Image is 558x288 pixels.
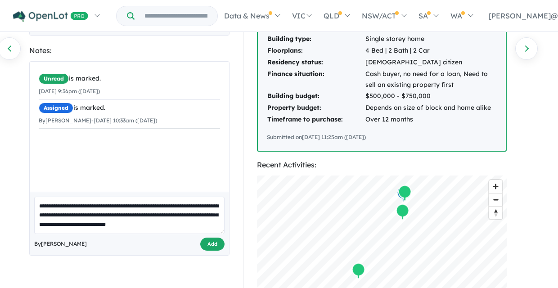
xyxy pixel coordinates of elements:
small: [DATE] 9:36pm ([DATE]) [39,88,100,94]
td: Property budget: [267,102,365,114]
button: Reset bearing to north [489,206,502,219]
input: Try estate name, suburb, builder or developer [136,6,216,26]
div: Map marker [396,203,409,220]
td: Timeframe to purchase: [267,114,365,126]
div: Map marker [397,185,410,202]
td: Building budget: [267,90,365,102]
td: Building type: [267,33,365,45]
span: Assigned [39,103,73,113]
td: [DEMOGRAPHIC_DATA] citizen [365,57,497,68]
td: Single storey home [365,33,497,45]
td: Residency status: [267,57,365,68]
button: Zoom in [489,180,502,193]
div: Map marker [352,262,365,279]
td: 4 Bed | 2 Bath | 2 Car [365,45,497,57]
td: Depends on size of block and home alike [365,102,497,114]
div: is marked. [39,73,220,84]
img: Openlot PRO Logo White [13,11,88,22]
span: By [PERSON_NAME] [34,239,87,248]
td: $500,000 - $750,000 [365,90,497,102]
span: Unread [39,73,69,84]
div: Submitted on [DATE] 11:25am ([DATE]) [267,133,497,142]
td: Floorplans: [267,45,365,57]
canvas: Map [257,175,507,288]
small: By [PERSON_NAME] - [DATE] 10:33am ([DATE]) [39,117,157,124]
div: Map marker [399,185,412,202]
td: Finance situation: [267,68,365,91]
td: Over 12 months [365,114,497,126]
div: Map marker [398,184,412,201]
td: Cash buyer, no need for a loan, Need to sell an existing property first [365,68,497,91]
div: is marked. [39,103,220,113]
button: Add [200,238,225,251]
div: Recent Activities: [257,159,507,171]
div: Notes: [29,45,229,57]
button: Zoom out [489,193,502,206]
